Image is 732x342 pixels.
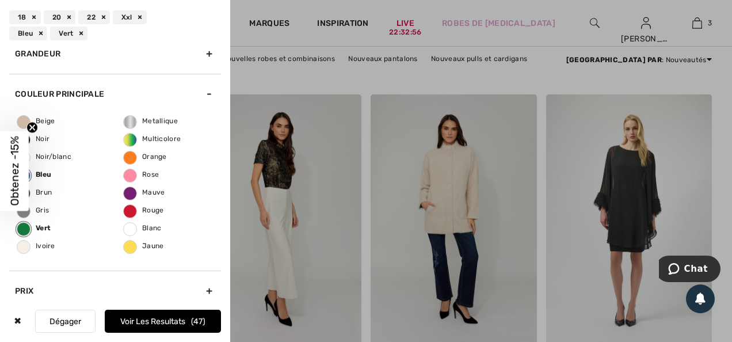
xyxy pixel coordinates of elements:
[113,10,147,24] div: Xxl
[659,256,720,284] iframe: Ouvre un widget dans lequel vous pouvez chatter avec l’un de nos agents
[124,170,159,178] span: Rose
[9,10,41,24] div: 18
[124,188,165,196] span: Mauve
[105,310,221,333] button: Voir les resultats47
[17,135,49,143] span: Noir
[9,74,221,114] div: Couleur Principale
[17,206,49,214] span: Gris
[17,170,51,178] span: Bleu
[124,153,167,161] span: Orange
[8,136,21,206] span: Obtenez -15%
[9,310,26,333] div: ✖
[124,117,178,125] span: Metallique
[17,117,55,125] span: Beige
[17,153,71,161] span: Noir/blanc
[9,271,221,311] div: Prix
[9,33,221,74] div: Grandeur
[124,224,162,232] span: Blanc
[9,26,47,40] div: Bleu
[17,242,55,250] span: Ivoire
[124,206,164,214] span: Rouge
[17,224,51,232] span: Vert
[124,135,181,143] span: Multicolore
[50,26,87,40] div: Vert
[78,10,110,24] div: 22
[44,10,76,24] div: 20
[124,242,164,250] span: Jaune
[17,188,52,196] span: Brun
[35,310,96,333] button: Dégager
[191,317,205,326] span: 47
[26,122,38,134] button: Close teaser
